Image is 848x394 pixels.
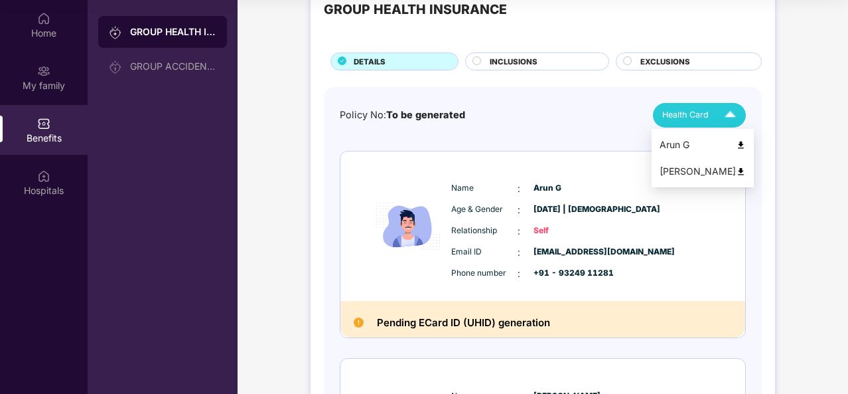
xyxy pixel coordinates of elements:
[518,203,520,217] span: :
[37,64,50,78] img: svg+xml;base64,PHN2ZyB3aWR0aD0iMjAiIGhlaWdodD0iMjAiIHZpZXdCb3g9IjAgMCAyMCAyMCIgZmlsbD0ibm9uZSIgeG...
[533,246,600,258] span: [EMAIL_ADDRESS][DOMAIN_NAME]
[533,225,600,237] span: Self
[377,314,550,332] h2: Pending ECard ID (UHID) generation
[109,26,122,39] img: svg+xml;base64,PHN2ZyB3aWR0aD0iMjAiIGhlaWdodD0iMjAiIHZpZXdCb3g9IjAgMCAyMCAyMCIgZmlsbD0ibm9uZSIgeG...
[340,108,465,123] div: Policy No:
[518,224,520,239] span: :
[662,108,709,122] span: Health Card
[130,25,216,39] div: GROUP HEALTH INSURANCE
[660,138,746,152] div: Arun G
[386,109,465,120] span: To be generated
[451,246,518,258] span: Email ID
[518,181,520,196] span: :
[518,245,520,260] span: :
[653,103,746,128] button: Health Card
[660,164,746,179] div: [PERSON_NAME]
[354,56,386,68] span: DETAILS
[37,169,50,183] img: svg+xml;base64,PHN2ZyBpZD0iSG9zcGl0YWxzIiB4bWxucz0iaHR0cDovL3d3dy53My5vcmcvMjAwMC9zdmciIHdpZHRoPS...
[451,203,518,216] span: Age & Gender
[533,203,600,216] span: [DATE] | [DEMOGRAPHIC_DATA]
[37,12,50,25] img: svg+xml;base64,PHN2ZyBpZD0iSG9tZSIgeG1sbnM9Imh0dHA6Ly93d3cudzMub3JnLzIwMDAvc3ZnIiB3aWR0aD0iMjAiIG...
[451,182,518,195] span: Name
[736,140,746,150] img: svg+xml;base64,PHN2ZyB4bWxucz0iaHR0cDovL3d3dy53My5vcmcvMjAwMC9zdmciIHdpZHRoPSI0OCIgaGVpZ2h0PSI0OC...
[451,225,518,237] span: Relationship
[533,182,600,195] span: Arun G
[368,171,448,281] img: icon
[37,117,50,130] img: svg+xml;base64,PHN2ZyBpZD0iQmVuZWZpdHMiIHhtbG5zPSJodHRwOi8vd3d3LnczLm9yZy8yMDAwL3N2ZyIgd2lkdGg9Ij...
[354,318,364,328] img: Pending
[736,167,746,177] img: svg+xml;base64,PHN2ZyB4bWxucz0iaHR0cDovL3d3dy53My5vcmcvMjAwMC9zdmciIHdpZHRoPSI0OCIgaGVpZ2h0PSI0OC...
[451,267,518,280] span: Phone number
[640,56,690,68] span: EXCLUSIONS
[130,61,216,72] div: GROUP ACCIDENTAL INSURANCE
[518,266,520,281] span: :
[109,60,122,74] img: svg+xml;base64,PHN2ZyB3aWR0aD0iMjAiIGhlaWdodD0iMjAiIHZpZXdCb3g9IjAgMCAyMCAyMCIgZmlsbD0ibm9uZSIgeG...
[719,104,742,127] img: Icuh8uwCUCF+XjCZyLQsAKiDCM9HiE6CMYmKQaPGkZKaA32CAAACiQcFBJY0IsAAAAASUVORK5CYII=
[533,267,600,280] span: +91 - 93249 11281
[490,56,537,68] span: INCLUSIONS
